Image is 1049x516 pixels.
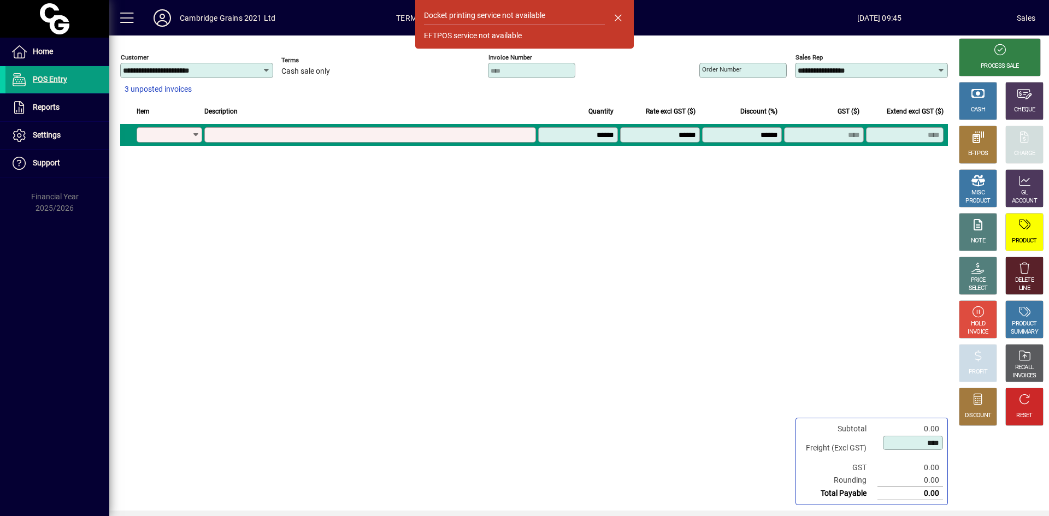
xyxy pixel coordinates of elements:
td: 0.00 [877,474,943,487]
button: Profile [145,8,180,28]
span: [DATE] 09:45 [742,9,1017,27]
div: CHEQUE [1014,106,1035,114]
mat-label: Invoice number [488,54,532,61]
span: Reports [33,103,60,111]
div: CASH [971,106,985,114]
td: Freight (Excl GST) [800,435,877,461]
td: 0.00 [877,423,943,435]
div: PRODUCT [1012,237,1036,245]
div: CHARGE [1014,150,1035,158]
td: 0.00 [877,487,943,500]
div: DISCOUNT [965,412,991,420]
a: Reports [5,94,109,121]
div: MISC [971,189,985,197]
div: Sales [1017,9,1035,27]
td: Subtotal [800,423,877,435]
span: Home [33,47,53,56]
mat-label: Sales rep [795,54,823,61]
td: Total Payable [800,487,877,500]
a: Home [5,38,109,66]
button: 3 unposted invoices [120,80,196,99]
span: Item [137,105,150,117]
div: HOLD [971,320,985,328]
span: Extend excl GST ($) [887,105,944,117]
span: Discount (%) [740,105,777,117]
a: Support [5,150,109,177]
td: 0.00 [877,461,943,474]
mat-label: Order number [702,66,741,73]
div: INVOICE [968,328,988,336]
div: SELECT [969,284,988,293]
div: ACCOUNT [1012,197,1037,205]
span: TERMINAL2 [396,9,439,27]
mat-label: Customer [121,54,149,61]
a: Settings [5,122,109,149]
div: Cambridge Grains 2021 Ltd [180,9,275,27]
div: SUMMARY [1011,328,1038,336]
div: RESET [1016,412,1033,420]
div: PRODUCT [965,197,990,205]
span: 3 unposted invoices [125,84,192,95]
span: Support [33,158,60,167]
span: GST ($) [838,105,859,117]
span: Terms [281,57,347,64]
div: PROFIT [969,368,987,376]
div: PRODUCT [1012,320,1036,328]
div: RECALL [1015,364,1034,372]
div: EFTPOS service not available [424,30,522,41]
div: LINE [1019,284,1030,293]
div: DELETE [1015,276,1034,284]
div: GL [1021,189,1028,197]
span: Settings [33,131,61,139]
span: Quantity [588,105,614,117]
span: Cash sale only [281,67,330,76]
div: PRICE [971,276,986,284]
div: NOTE [971,237,985,245]
span: POS Entry [33,75,67,84]
div: PROCESS SALE [981,62,1019,70]
span: Rate excl GST ($) [646,105,696,117]
span: Description [204,105,238,117]
td: Rounding [800,474,877,487]
td: GST [800,461,877,474]
div: INVOICES [1012,372,1036,380]
div: EFTPOS [968,150,988,158]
